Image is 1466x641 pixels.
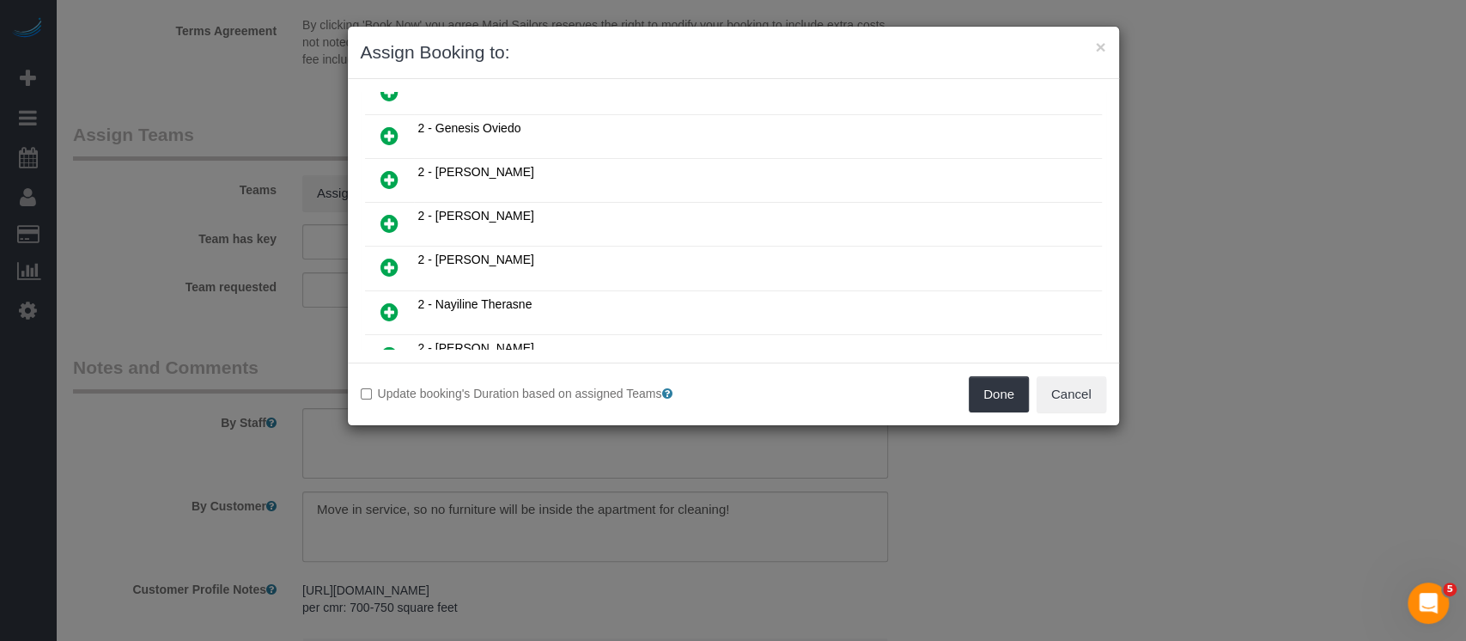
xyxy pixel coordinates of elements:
span: 2 - [PERSON_NAME] [418,209,534,223]
span: 5 [1443,583,1457,596]
iframe: Intercom live chat [1408,583,1449,624]
input: Update booking's Duration based on assigned Teams [361,388,372,400]
h3: Assign Booking to: [361,40,1106,65]
button: Cancel [1037,376,1106,412]
button: × [1095,38,1105,56]
button: Done [969,376,1029,412]
span: 2 - [PERSON_NAME] [418,165,534,179]
span: 2 - Genesis Oviedo [418,121,521,135]
span: 2 - [PERSON_NAME] [418,253,534,266]
span: 2 - Nayiline Therasne [418,297,532,311]
span: 2 - [PERSON_NAME] [418,341,534,355]
label: Update booking's Duration based on assigned Teams [361,385,721,402]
